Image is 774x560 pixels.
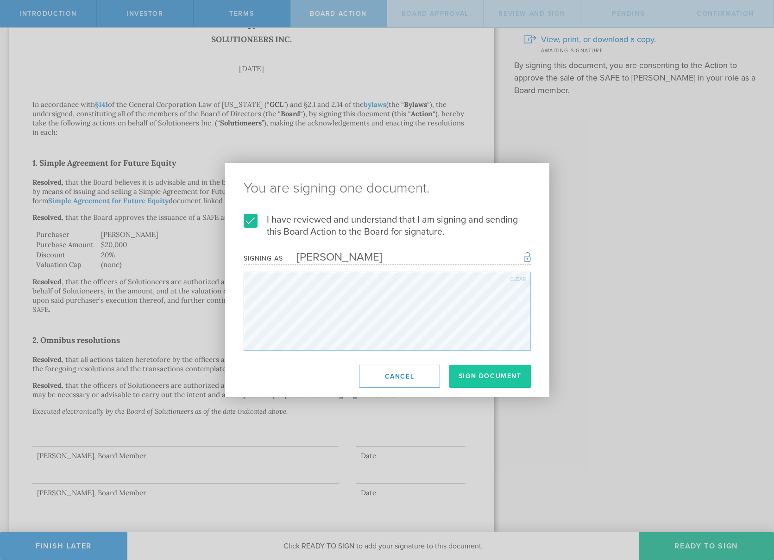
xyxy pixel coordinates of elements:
[283,250,382,264] div: [PERSON_NAME]
[244,255,283,262] div: Signing as
[359,365,440,388] button: Cancel
[449,365,531,388] button: Sign Document
[244,181,531,195] ng-pluralize: You are signing one document.
[244,214,531,238] label: I have reviewed and understand that I am signing and sending this Board Action to the Board for s...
